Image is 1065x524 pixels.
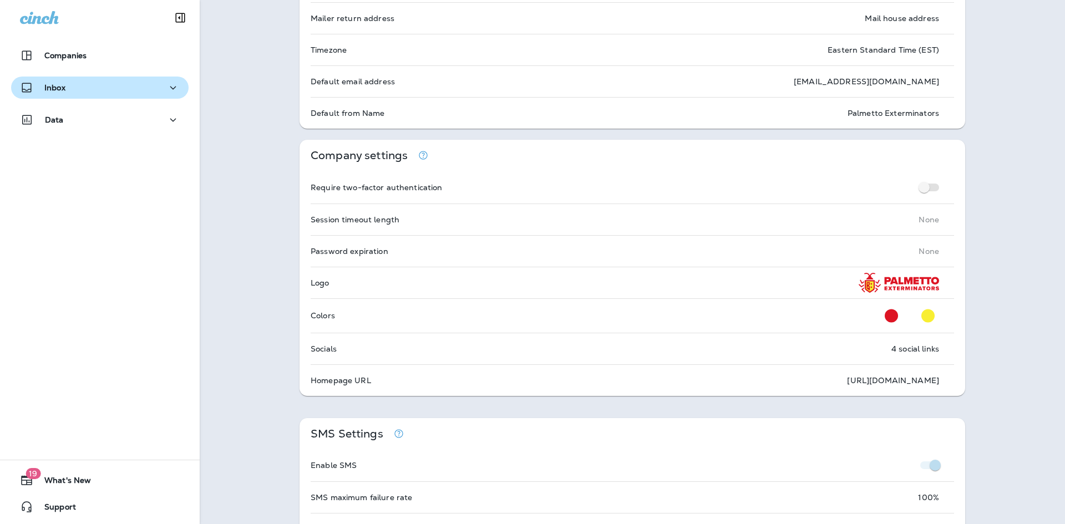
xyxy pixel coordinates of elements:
p: Enable SMS [311,461,357,470]
p: Colors [311,311,335,320]
p: Default from Name [311,109,384,118]
button: Companies [11,44,189,67]
button: Primary Color [880,304,902,327]
p: 4 social links [891,344,939,353]
button: Support [11,496,189,518]
p: SMS Settings [311,429,383,439]
p: Default email address [311,77,395,86]
p: SMS maximum failure rate [311,493,412,502]
p: [URL][DOMAIN_NAME] [847,376,939,385]
p: Eastern Standard Time (EST) [828,45,939,54]
p: Company settings [311,151,408,160]
p: Session timeout length [311,215,399,224]
button: Collapse Sidebar [165,7,196,29]
p: [EMAIL_ADDRESS][DOMAIN_NAME] [794,77,939,86]
p: Inbox [44,83,65,92]
p: Password expiration [311,247,388,256]
button: Data [11,109,189,131]
button: Inbox [11,77,189,99]
p: Mailer return address [311,14,394,23]
button: 19What's New [11,469,189,491]
p: Companies [44,51,87,60]
span: What's New [33,476,91,489]
span: 19 [26,468,40,479]
p: None [919,247,939,256]
p: Palmetto Exterminators [848,109,939,118]
p: Homepage URL [311,376,371,385]
p: Timezone [311,45,347,54]
p: None [919,215,939,224]
p: Socials [311,344,337,353]
button: Secondary Color [917,304,939,327]
p: 100 % [918,493,939,502]
p: Mail house address [865,14,939,23]
p: Logo [311,278,329,287]
p: Require two-factor authentication [311,183,443,192]
span: Support [33,502,76,516]
img: PALMETTO_LOGO_HORIZONTAL_FULL-COLOR_TRANSPARENT.png [859,273,939,293]
p: Data [45,115,64,124]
